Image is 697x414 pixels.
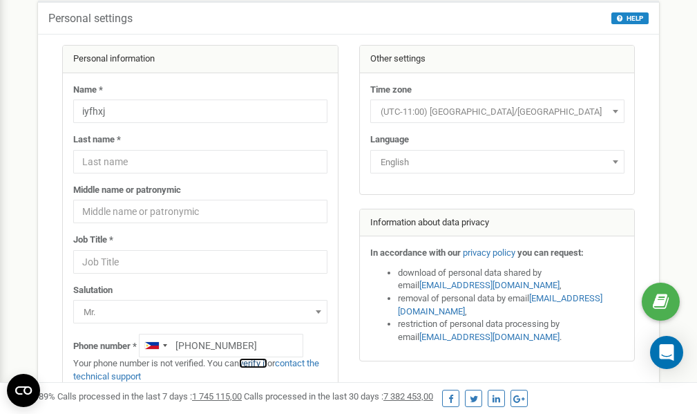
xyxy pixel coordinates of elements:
[517,247,584,258] strong: you can request:
[370,84,412,97] label: Time zone
[139,334,303,357] input: +1-800-555-55-55
[370,133,409,147] label: Language
[360,209,635,237] div: Information about data privacy
[73,234,113,247] label: Job Title *
[73,200,327,223] input: Middle name or patronymic
[383,391,433,402] u: 7 382 453,00
[398,292,624,318] li: removal of personal data by email ,
[192,391,242,402] u: 1 745 115,00
[73,340,137,353] label: Phone number *
[360,46,635,73] div: Other settings
[398,267,624,292] li: download of personal data shared by email ,
[73,250,327,274] input: Job Title
[73,357,327,383] p: Your phone number is not verified. You can or
[611,12,649,24] button: HELP
[78,303,323,322] span: Mr.
[73,100,327,123] input: Name
[7,374,40,407] button: Open CMP widget
[375,153,620,172] span: English
[419,332,560,342] a: [EMAIL_ADDRESS][DOMAIN_NAME]
[375,102,620,122] span: (UTC-11:00) Pacific/Midway
[73,358,319,382] a: contact the technical support
[140,335,171,357] div: Telephone country code
[370,100,624,123] span: (UTC-11:00) Pacific/Midway
[73,133,121,147] label: Last name *
[48,12,133,25] h5: Personal settings
[73,150,327,173] input: Last name
[419,280,560,290] a: [EMAIL_ADDRESS][DOMAIN_NAME]
[370,150,624,173] span: English
[73,300,327,323] span: Mr.
[463,247,515,258] a: privacy policy
[73,284,113,297] label: Salutation
[63,46,338,73] div: Personal information
[244,391,433,402] span: Calls processed in the last 30 days :
[73,184,181,197] label: Middle name or patronymic
[239,358,267,368] a: verify it
[73,84,103,97] label: Name *
[370,247,461,258] strong: In accordance with our
[398,293,602,317] a: [EMAIL_ADDRESS][DOMAIN_NAME]
[650,336,683,369] div: Open Intercom Messenger
[57,391,242,402] span: Calls processed in the last 7 days :
[398,318,624,344] li: restriction of personal data processing by email .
